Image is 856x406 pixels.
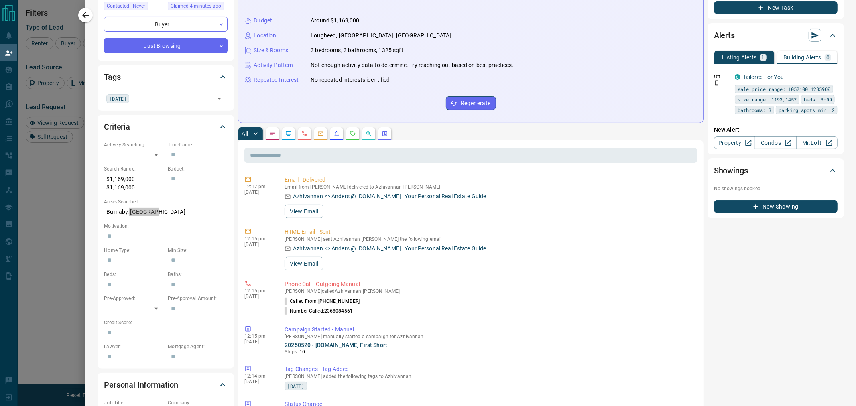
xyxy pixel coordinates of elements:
[317,130,324,137] svg: Emails
[104,198,228,205] p: Areas Searched:
[104,38,228,53] div: Just Browsing
[714,161,838,180] div: Showings
[285,205,323,218] button: View Email
[714,200,838,213] button: New Showing
[285,280,694,288] p: Phone Call - Outgoing Manual
[104,165,164,173] p: Search Range:
[104,71,120,83] h2: Tags
[722,55,757,60] p: Listing Alerts
[738,95,797,104] span: size range: 1193,1457
[104,205,228,219] p: Burnaby, [GEOGRAPHIC_DATA]
[104,378,178,391] h2: Personal Information
[333,130,340,137] svg: Listing Alerts
[168,2,228,13] div: Fri Sep 12 2025
[311,46,403,55] p: 3 bedrooms, 3 bathrooms, 1325 sqft
[171,2,221,10] span: Claimed 4 minutes ago
[168,165,228,173] p: Budget:
[104,295,164,302] p: Pre-Approved:
[714,136,755,149] a: Property
[244,373,272,379] p: 12:14 pm
[244,333,272,339] p: 12:15 pm
[779,106,835,114] span: parking spots min: 2
[285,288,694,294] p: [PERSON_NAME] called Azhivannan [PERSON_NAME]
[104,223,228,230] p: Motivation:
[287,382,304,390] span: [DATE]
[714,1,838,14] button: New Task
[804,95,832,104] span: beds: 3-99
[285,325,694,334] p: Campaign Started - Manual
[242,131,248,136] p: All
[244,236,272,242] p: 12:15 pm
[285,184,694,190] p: Email from [PERSON_NAME] delivered to Azhivannan [PERSON_NAME]
[107,2,145,10] span: Contacted - Never
[714,73,730,80] p: Off
[714,164,748,177] h2: Showings
[446,96,496,110] button: Regenerate
[738,85,830,93] span: sale price range: 1052100,1285900
[285,298,360,305] p: Called From:
[104,120,130,133] h2: Criteria
[104,141,164,148] p: Actively Searching:
[104,17,228,32] div: Buyer
[244,294,272,299] p: [DATE]
[285,342,387,348] a: 20250520 - [DOMAIN_NAME] First Short
[299,349,305,355] span: 10
[783,55,821,60] p: Building Alerts
[104,247,164,254] p: Home Type:
[796,136,838,149] a: Mr.Loft
[109,95,126,103] span: [DATE]
[244,189,272,195] p: [DATE]
[285,176,694,184] p: Email - Delivered
[714,80,720,86] svg: Push Notification Only
[285,348,694,355] p: Steps:
[168,343,228,350] p: Mortgage Agent:
[254,46,288,55] p: Size & Rooms
[254,31,276,40] p: Location
[714,126,838,134] p: New Alert:
[104,343,164,350] p: Lawyer:
[104,319,228,326] p: Credit Score:
[318,298,360,304] span: [PHONE_NUMBER]
[301,130,308,137] svg: Calls
[285,236,694,242] p: [PERSON_NAME] sent Azhivannan [PERSON_NAME] the following email
[104,375,228,394] div: Personal Information
[311,76,390,84] p: No repeated interests identified
[104,173,164,194] p: $1,169,000 - $1,169,000
[285,257,323,270] button: View Email
[382,130,388,137] svg: Agent Actions
[738,106,771,114] span: bathrooms: 3
[293,244,486,253] p: Azhivannan <> Anders @ [DOMAIN_NAME] | Your Personal Real Estate Guide
[311,31,451,40] p: Lougheed, [GEOGRAPHIC_DATA], [GEOGRAPHIC_DATA]
[168,295,228,302] p: Pre-Approval Amount:
[714,29,735,42] h2: Alerts
[311,16,359,25] p: Around $1,169,000
[285,365,694,374] p: Tag Changes - Tag Added
[714,185,838,192] p: No showings booked
[743,74,784,80] a: Tailored For You
[104,117,228,136] div: Criteria
[762,55,765,60] p: 1
[285,374,694,379] p: [PERSON_NAME] added the following tags to Azhivannan
[104,271,164,278] p: Beds:
[285,334,694,339] p: [PERSON_NAME] manually started a campaign for Azhivannan
[254,16,272,25] p: Budget
[244,184,272,189] p: 12:17 pm
[244,339,272,345] p: [DATE]
[254,76,299,84] p: Repeated Interest
[366,130,372,137] svg: Opportunities
[324,308,353,314] span: 2368084561
[735,74,740,80] div: condos.ca
[350,130,356,137] svg: Requests
[244,379,272,384] p: [DATE]
[285,307,353,315] p: Number Called:
[269,130,276,137] svg: Notes
[213,93,225,104] button: Open
[311,61,514,69] p: Not enough activity data to determine. Try reaching out based on best practices.
[244,242,272,247] p: [DATE]
[285,228,694,236] p: HTML Email - Sent
[168,271,228,278] p: Baths:
[826,55,830,60] p: 0
[168,247,228,254] p: Min Size:
[285,130,292,137] svg: Lead Browsing Activity
[714,26,838,45] div: Alerts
